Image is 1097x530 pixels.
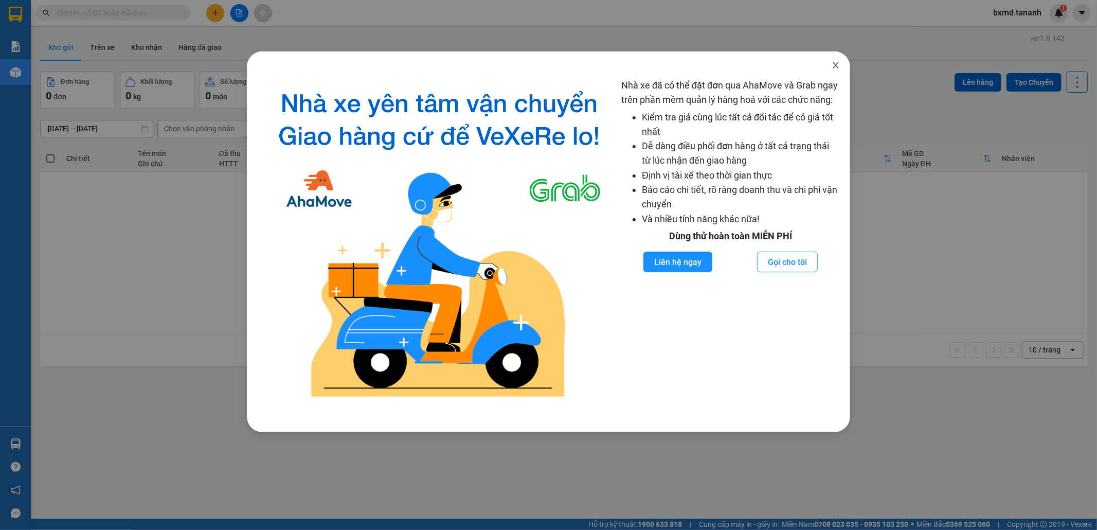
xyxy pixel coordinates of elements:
div: Dùng thử hoàn toàn MIỄN PHÍ [621,229,840,243]
button: Close [821,51,850,80]
li: Định vị tài xế theo thời gian thực [642,168,840,183]
li: Và nhiều tính năng khác nữa! [642,212,840,226]
button: Gọi cho tôi [757,252,818,272]
span: Liên hệ ngay [654,256,702,269]
span: Gọi cho tôi [768,256,807,269]
img: logo [265,78,613,407]
li: Dễ dàng điều phối đơn hàng ở tất cả trạng thái từ lúc nhận đến giao hàng [642,139,840,168]
li: Báo cáo chi tiết, rõ ràng doanh thu và chi phí vận chuyển [642,183,840,212]
button: Liên hệ ngay [643,252,712,272]
li: Kiểm tra giá cùng lúc tất cả đối tác để có giá tốt nhất [642,110,840,139]
span: close [832,61,840,69]
div: Nhà xe đã có thể đặt đơn qua AhaMove và Grab ngay trên phần mềm quản lý hàng hoá với các chức năng: [621,78,840,407]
